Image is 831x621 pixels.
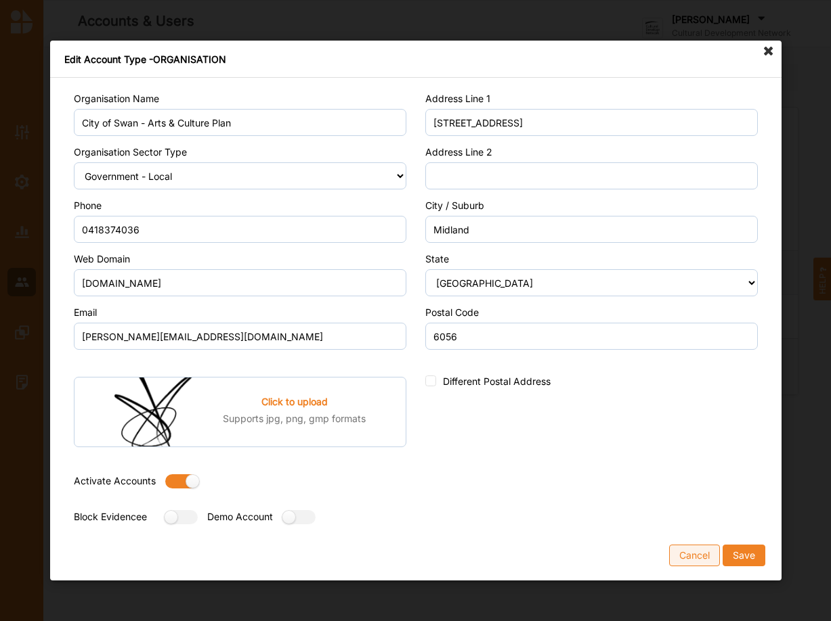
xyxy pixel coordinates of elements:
[114,377,207,446] img: 1f827cad5ae137706c626f79c0bbe59c_Swan%20logo%20%28edit%29.png
[223,413,366,424] label: Supports jpg, png, gmp formats
[74,306,97,318] label: Email
[442,375,550,387] label: Different Postal Address
[425,306,479,318] label: Postal Code
[74,146,187,158] label: Organisation Sector Type
[669,545,720,566] button: Cancel
[425,200,484,211] label: City / Suburb
[207,511,273,528] label: Demo Account
[74,476,156,492] label: Activate Accounts
[425,146,492,158] label: Address Line 2
[74,511,147,528] label: Block Evidencee
[722,545,765,566] button: Save
[74,253,130,264] label: Web Domain
[74,93,159,104] label: Organisation Name
[64,53,767,66] div: Edit Account Type - ORGANISATION
[425,93,490,104] label: Address Line 1
[261,396,327,408] label: Click to upload
[74,200,102,211] label: Phone
[425,253,449,264] label: State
